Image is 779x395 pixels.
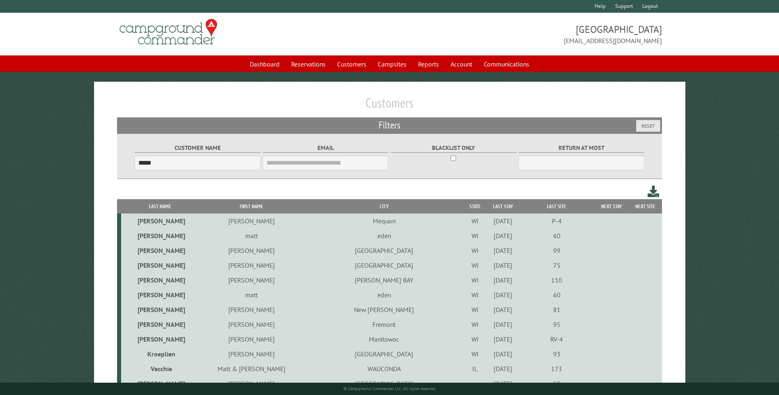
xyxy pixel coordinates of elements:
[121,317,199,332] td: [PERSON_NAME]
[413,56,444,72] a: Reports
[636,120,660,132] button: Reset
[464,199,486,214] th: State
[487,320,519,328] div: [DATE]
[464,317,486,332] td: WI
[487,305,519,314] div: [DATE]
[487,291,519,299] div: [DATE]
[304,347,464,361] td: [GEOGRAPHIC_DATA]
[304,258,464,273] td: [GEOGRAPHIC_DATA]
[487,365,519,373] div: [DATE]
[199,199,304,214] th: First Name
[304,361,464,376] td: WAUCONDA
[520,199,593,214] th: Last Site
[199,228,304,243] td: matt
[117,95,662,117] h1: Customers
[520,228,593,243] td: 60
[199,273,304,287] td: [PERSON_NAME]
[487,335,519,343] div: [DATE]
[121,258,199,273] td: [PERSON_NAME]
[332,56,371,72] a: Customers
[199,317,304,332] td: [PERSON_NAME]
[390,23,662,46] span: [GEOGRAPHIC_DATA] [EMAIL_ADDRESS][DOMAIN_NAME]
[487,261,519,269] div: [DATE]
[487,246,519,255] div: [DATE]
[520,332,593,347] td: RV-4
[520,273,593,287] td: 110
[304,302,464,317] td: New [PERSON_NAME]
[121,287,199,302] td: [PERSON_NAME]
[121,361,199,376] td: Vecchie
[446,56,477,72] a: Account
[117,16,220,48] img: Campground Commander
[199,302,304,317] td: [PERSON_NAME]
[486,199,520,214] th: Last Stay
[121,214,199,228] td: [PERSON_NAME]
[304,273,464,287] td: [PERSON_NAME] BAY
[121,302,199,317] td: [PERSON_NAME]
[199,332,304,347] td: [PERSON_NAME]
[519,143,644,153] label: Return at most
[199,361,304,376] td: Matt & [PERSON_NAME]
[304,376,464,391] td: [GEOGRAPHIC_DATA]
[520,302,593,317] td: 81
[121,228,199,243] td: [PERSON_NAME]
[487,232,519,240] div: [DATE]
[304,214,464,228] td: Mequon
[487,217,519,225] div: [DATE]
[199,376,304,391] td: [PERSON_NAME]
[464,347,486,361] td: WI
[648,184,660,199] a: Download this customer list (.csv)
[121,243,199,258] td: [PERSON_NAME]
[629,199,662,214] th: Next Site
[464,243,486,258] td: WI
[304,332,464,347] td: Manitowoc
[487,350,519,358] div: [DATE]
[520,347,593,361] td: 93
[304,317,464,332] td: Fremont
[373,56,411,72] a: Campsites
[121,376,199,391] td: [PERSON_NAME]
[199,243,304,258] td: [PERSON_NAME]
[479,56,534,72] a: Communications
[304,199,464,214] th: City
[121,199,199,214] th: Last Name
[121,332,199,347] td: [PERSON_NAME]
[487,379,519,388] div: [DATE]
[520,258,593,273] td: 75
[286,56,331,72] a: Reservations
[520,361,593,376] td: 173
[487,276,519,284] div: [DATE]
[199,214,304,228] td: [PERSON_NAME]
[520,214,593,228] td: P-4
[520,376,593,391] td: 59
[245,56,285,72] a: Dashboard
[304,228,464,243] td: eden
[121,273,199,287] td: [PERSON_NAME]
[520,243,593,258] td: 99
[464,302,486,317] td: WI
[464,228,486,243] td: WI
[464,273,486,287] td: WI
[391,143,516,153] label: Blacklist only
[594,199,629,214] th: Next Stay
[343,386,436,391] small: © Campground Commander LLC. All rights reserved.
[117,117,662,133] h2: Filters
[121,347,199,361] td: Kroeplien
[464,287,486,302] td: WI
[520,317,593,332] td: 95
[464,332,486,347] td: WI
[199,258,304,273] td: [PERSON_NAME]
[464,214,486,228] td: WI
[135,143,260,153] label: Customer Name
[464,258,486,273] td: WI
[304,287,464,302] td: eden
[263,143,388,153] label: Email
[304,243,464,258] td: [GEOGRAPHIC_DATA]
[199,347,304,361] td: [PERSON_NAME]
[520,287,593,302] td: 60
[199,287,304,302] td: matt
[464,361,486,376] td: IL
